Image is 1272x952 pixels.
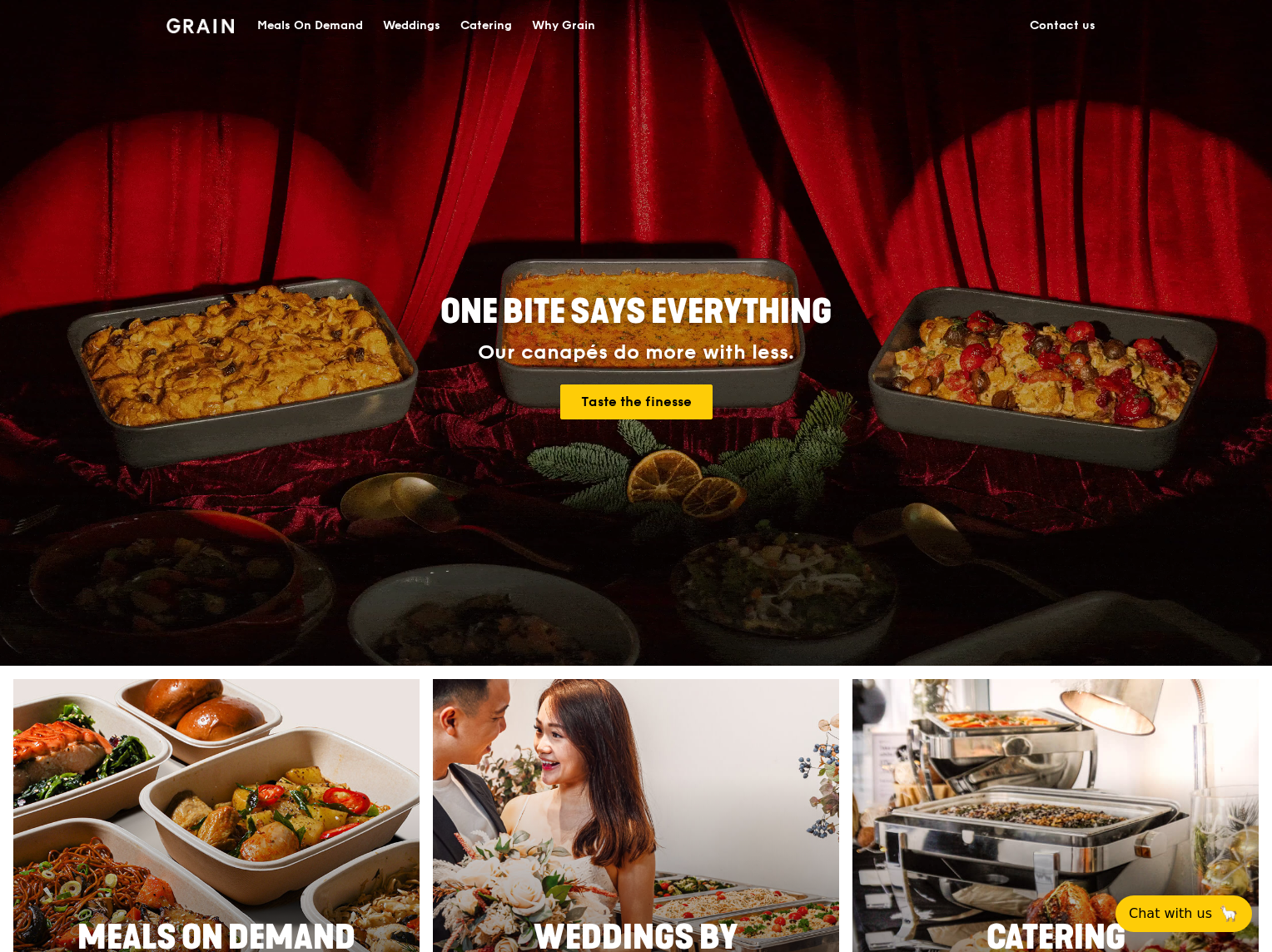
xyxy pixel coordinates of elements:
[532,1,595,51] div: Why Grain
[450,1,522,51] a: Catering
[336,341,936,364] div: Our canapés do more with less.
[460,1,512,51] div: Catering
[383,1,440,51] div: Weddings
[522,1,605,51] a: Why Grain
[257,1,363,51] div: Meals On Demand
[560,384,713,419] a: Taste the finesse
[1115,895,1252,932] button: Chat with us🦙
[1219,904,1239,924] span: 🦙
[166,18,234,33] img: Grain
[1020,1,1106,51] a: Contact us
[373,1,450,51] a: Weddings
[440,292,832,332] span: ONE BITE SAYS EVERYTHING
[1129,904,1212,924] span: Chat with us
